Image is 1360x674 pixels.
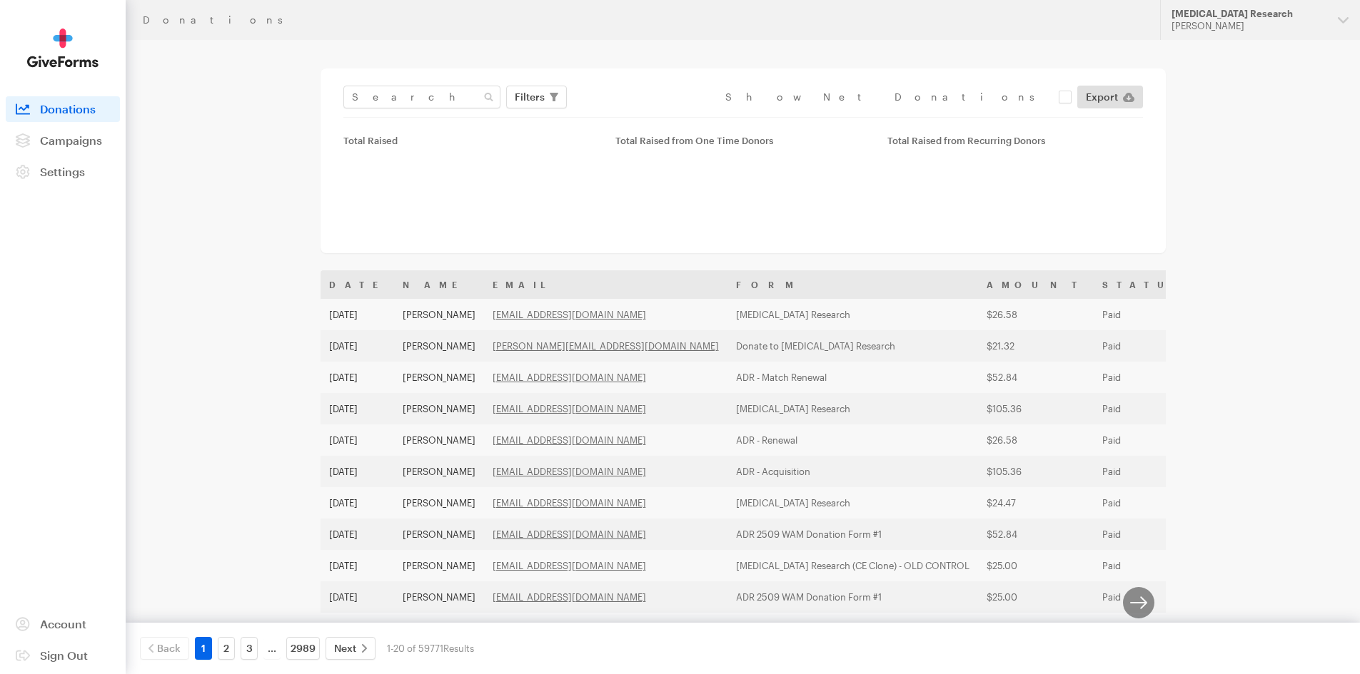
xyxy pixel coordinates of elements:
[727,613,978,644] td: ADR - Acquisition
[394,424,484,456] td: [PERSON_NAME]
[321,581,394,613] td: [DATE]
[394,519,484,550] td: [PERSON_NAME]
[394,456,484,487] td: [PERSON_NAME]
[727,550,978,581] td: [MEDICAL_DATA] Research (CE Clone) - OLD CONTROL
[40,648,88,662] span: Sign Out
[218,637,235,660] a: 2
[326,637,376,660] a: Next
[6,128,120,153] a: Campaigns
[727,519,978,550] td: ADR 2509 WAM Donation Form #1
[27,29,99,68] img: GiveForms
[727,299,978,330] td: [MEDICAL_DATA] Research
[484,270,727,299] th: Email
[727,270,978,299] th: Form
[40,165,85,178] span: Settings
[727,487,978,519] td: [MEDICAL_DATA] Research
[727,330,978,362] td: Donate to [MEDICAL_DATA] Research
[493,372,646,383] a: [EMAIL_ADDRESS][DOMAIN_NAME]
[978,362,1094,393] td: $52.84
[394,581,484,613] td: [PERSON_NAME]
[727,362,978,393] td: ADR - Match Renewal
[727,393,978,424] td: [MEDICAL_DATA] Research
[321,270,394,299] th: Date
[334,640,356,657] span: Next
[1086,88,1118,106] span: Export
[6,643,120,668] a: Sign Out
[978,299,1094,330] td: $26.58
[493,434,646,446] a: [EMAIL_ADDRESS][DOMAIN_NAME]
[727,581,978,613] td: ADR 2509 WAM Donation Form #1
[321,613,394,644] td: [DATE]
[321,424,394,456] td: [DATE]
[887,135,1142,146] div: Total Raised from Recurring Donors
[727,456,978,487] td: ADR - Acquisition
[978,487,1094,519] td: $24.47
[1094,487,1199,519] td: Paid
[286,637,320,660] a: 2989
[493,403,646,414] a: [EMAIL_ADDRESS][DOMAIN_NAME]
[321,299,394,330] td: [DATE]
[1094,581,1199,613] td: Paid
[394,362,484,393] td: [PERSON_NAME]
[321,393,394,424] td: [DATE]
[493,309,646,320] a: [EMAIL_ADDRESS][DOMAIN_NAME]
[1094,424,1199,456] td: Paid
[40,133,102,147] span: Campaigns
[387,637,474,660] div: 1-20 of 59771
[1094,330,1199,362] td: Paid
[515,88,545,106] span: Filters
[443,643,474,654] span: Results
[6,611,120,637] a: Account
[321,330,394,362] td: [DATE]
[394,393,484,424] td: [PERSON_NAME]
[978,613,1094,644] td: $12.92
[394,550,484,581] td: [PERSON_NAME]
[394,613,484,644] td: [PERSON_NAME]
[1094,519,1199,550] td: Paid
[394,330,484,362] td: [PERSON_NAME]
[321,362,394,393] td: [DATE]
[1094,270,1199,299] th: Status
[978,424,1094,456] td: $26.58
[1094,613,1199,644] td: Paid
[394,270,484,299] th: Name
[1094,299,1199,330] td: Paid
[493,529,646,540] a: [EMAIL_ADDRESS][DOMAIN_NAME]
[493,591,646,603] a: [EMAIL_ADDRESS][DOMAIN_NAME]
[1172,8,1326,20] div: [MEDICAL_DATA] Research
[506,86,567,108] button: Filters
[1094,550,1199,581] td: Paid
[978,270,1094,299] th: Amount
[343,86,500,108] input: Search Name & Email
[1172,20,1326,32] div: [PERSON_NAME]
[394,487,484,519] td: [PERSON_NAME]
[727,424,978,456] td: ADR - Renewal
[1094,393,1199,424] td: Paid
[978,330,1094,362] td: $21.32
[978,456,1094,487] td: $105.36
[978,519,1094,550] td: $52.84
[241,637,258,660] a: 3
[493,497,646,509] a: [EMAIL_ADDRESS][DOMAIN_NAME]
[1094,456,1199,487] td: Paid
[978,550,1094,581] td: $25.00
[493,560,646,571] a: [EMAIL_ADDRESS][DOMAIN_NAME]
[40,102,96,116] span: Donations
[321,487,394,519] td: [DATE]
[321,550,394,581] td: [DATE]
[1094,362,1199,393] td: Paid
[493,340,719,352] a: [PERSON_NAME][EMAIL_ADDRESS][DOMAIN_NAME]
[978,393,1094,424] td: $105.36
[615,135,870,146] div: Total Raised from One Time Donors
[6,159,120,185] a: Settings
[978,581,1094,613] td: $25.00
[321,519,394,550] td: [DATE]
[1077,86,1143,108] a: Export
[321,456,394,487] td: [DATE]
[493,466,646,477] a: [EMAIL_ADDRESS][DOMAIN_NAME]
[394,299,484,330] td: [PERSON_NAME]
[343,135,598,146] div: Total Raised
[6,96,120,122] a: Donations
[40,617,86,630] span: Account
